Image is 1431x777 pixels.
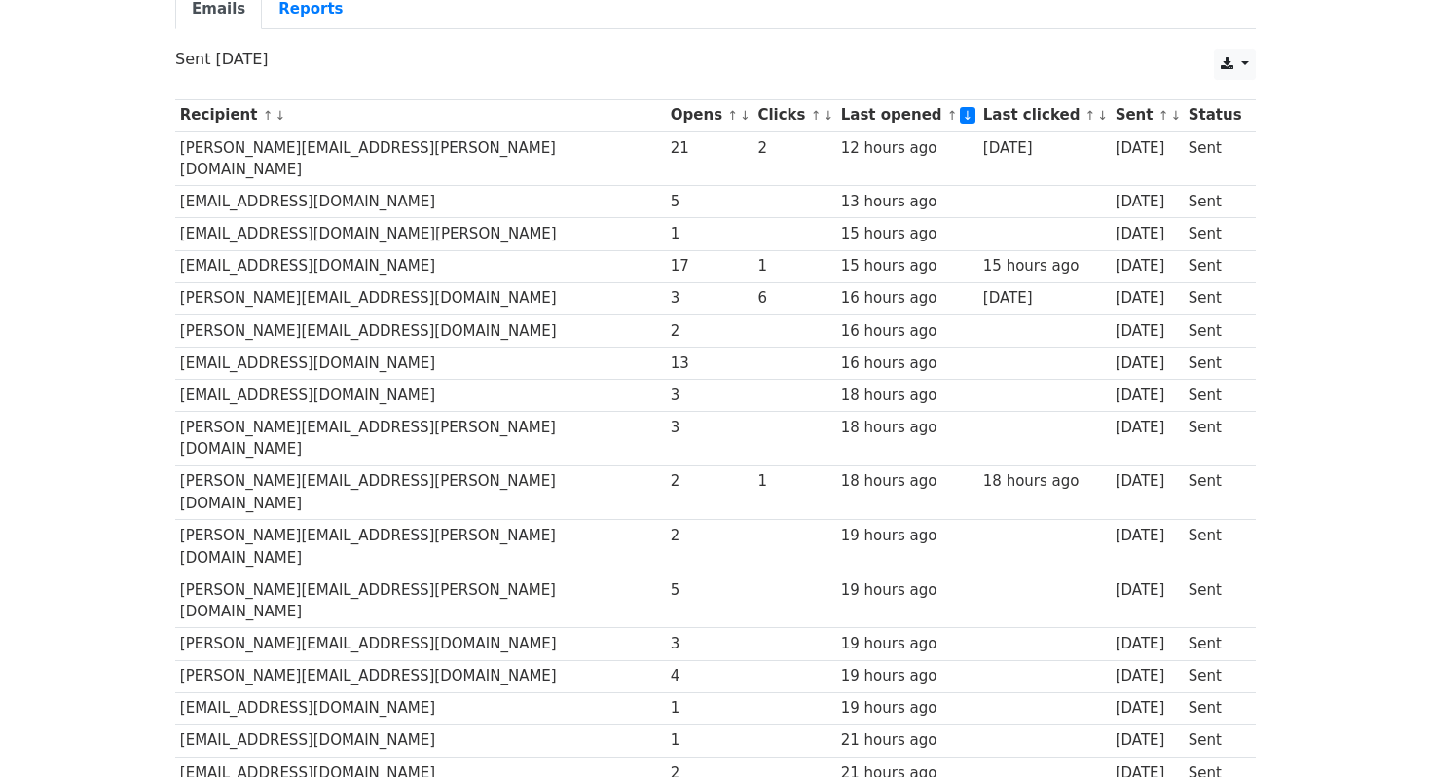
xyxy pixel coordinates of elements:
td: [EMAIL_ADDRESS][DOMAIN_NAME] [175,724,666,757]
div: 3 [671,385,749,407]
div: [DATE] [983,287,1106,310]
div: [DATE] [1116,352,1180,375]
a: ↑ [263,108,274,123]
div: 5 [671,191,749,213]
th: Last opened [836,99,978,131]
div: 18 hours ago [841,470,973,493]
td: Sent [1184,465,1246,520]
td: [PERSON_NAME][EMAIL_ADDRESS][PERSON_NAME][DOMAIN_NAME] [175,573,666,628]
div: 19 hours ago [841,697,973,720]
a: ↑ [947,108,958,123]
div: [DATE] [1116,255,1180,277]
div: 15 hours ago [983,255,1106,277]
div: 19 hours ago [841,579,973,602]
td: [PERSON_NAME][EMAIL_ADDRESS][PERSON_NAME][DOMAIN_NAME] [175,131,666,186]
div: 19 hours ago [841,525,973,547]
th: Sent [1111,99,1184,131]
td: Sent [1184,724,1246,757]
div: 3 [671,633,749,655]
div: 3 [671,417,749,439]
div: 16 hours ago [841,320,973,343]
a: ↑ [727,108,738,123]
td: Sent [1184,692,1246,724]
div: 19 hours ago [841,665,973,687]
div: 6 [757,287,831,310]
div: 1 [757,255,831,277]
td: Sent [1184,573,1246,628]
td: [EMAIL_ADDRESS][DOMAIN_NAME] [175,347,666,379]
a: ↓ [823,108,833,123]
td: Sent [1184,131,1246,186]
td: [PERSON_NAME][EMAIL_ADDRESS][PERSON_NAME][DOMAIN_NAME] [175,520,666,574]
td: [PERSON_NAME][EMAIL_ADDRESS][PERSON_NAME][DOMAIN_NAME] [175,412,666,466]
a: ↓ [740,108,751,123]
td: Sent [1184,282,1246,314]
div: [DATE] [1116,665,1180,687]
td: [EMAIL_ADDRESS][DOMAIN_NAME] [175,250,666,282]
td: [PERSON_NAME][EMAIL_ADDRESS][DOMAIN_NAME] [175,628,666,660]
a: ↑ [1158,108,1169,123]
td: Sent [1184,412,1246,466]
div: 19 hours ago [841,633,973,655]
td: Sent [1184,186,1246,218]
div: 3 [671,287,749,310]
td: [EMAIL_ADDRESS][DOMAIN_NAME][PERSON_NAME] [175,218,666,250]
a: ↑ [1085,108,1096,123]
td: Sent [1184,218,1246,250]
th: Clicks [753,99,836,131]
a: ↓ [1097,108,1108,123]
div: [DATE] [1116,729,1180,752]
td: Sent [1184,379,1246,411]
td: [EMAIL_ADDRESS][DOMAIN_NAME] [175,379,666,411]
td: Sent [1184,520,1246,574]
div: 1 [671,697,749,720]
div: 15 hours ago [841,223,973,245]
div: 4 [671,665,749,687]
div: 2 [757,137,831,160]
th: Opens [666,99,753,131]
div: [DATE] [1116,191,1180,213]
div: 2 [671,470,749,493]
div: [DATE] [1116,470,1180,493]
div: [DATE] [1116,137,1180,160]
a: ↓ [960,107,976,124]
div: 2 [671,525,749,547]
div: [DATE] [1116,417,1180,439]
th: Status [1184,99,1246,131]
td: [PERSON_NAME][EMAIL_ADDRESS][DOMAIN_NAME] [175,314,666,347]
td: [EMAIL_ADDRESS][DOMAIN_NAME] [175,692,666,724]
div: 18 hours ago [841,385,973,407]
td: Sent [1184,660,1246,692]
div: 17 [671,255,749,277]
iframe: Chat Widget [1334,684,1431,777]
th: Recipient [175,99,666,131]
div: [DATE] [1116,385,1180,407]
div: 16 hours ago [841,352,973,375]
div: 2 [671,320,749,343]
p: Sent [DATE] [175,49,1256,69]
th: Last clicked [978,99,1111,131]
td: [EMAIL_ADDRESS][DOMAIN_NAME] [175,186,666,218]
div: 1 [671,729,749,752]
div: 21 [671,137,749,160]
a: ↓ [275,108,285,123]
td: Sent [1184,347,1246,379]
div: 1 [757,470,831,493]
div: [DATE] [1116,579,1180,602]
div: 1 [671,223,749,245]
div: 12 hours ago [841,137,973,160]
div: [DATE] [1116,320,1180,343]
div: [DATE] [1116,525,1180,547]
div: [DATE] [1116,697,1180,720]
td: [PERSON_NAME][EMAIL_ADDRESS][DOMAIN_NAME] [175,660,666,692]
a: ↑ [811,108,822,123]
div: 16 hours ago [841,287,973,310]
div: [DATE] [1116,633,1180,655]
td: Sent [1184,314,1246,347]
div: 5 [671,579,749,602]
div: [DATE] [983,137,1106,160]
td: Sent [1184,250,1246,282]
div: [DATE] [1116,287,1180,310]
div: 18 hours ago [841,417,973,439]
